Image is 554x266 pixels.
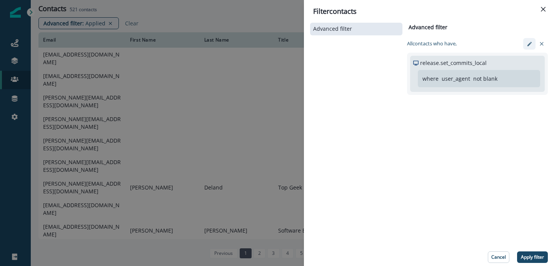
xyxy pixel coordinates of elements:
button: Cancel [488,251,509,263]
p: user_agent [442,75,470,83]
button: Advanced filter [313,26,399,32]
p: not blank [473,75,497,83]
button: edit-filter [523,38,536,50]
p: Apply filter [521,254,544,260]
button: Close [537,3,549,15]
p: release.set_commits_local [420,59,487,67]
p: Cancel [491,254,506,260]
button: Apply filter [517,251,548,263]
p: where [422,75,439,83]
button: clear-filter [536,38,548,50]
p: Advanced filter [313,26,352,32]
p: All contact s who have, [407,40,457,48]
p: Filter contacts [313,6,357,17]
h2: Advanced filter [407,24,447,31]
